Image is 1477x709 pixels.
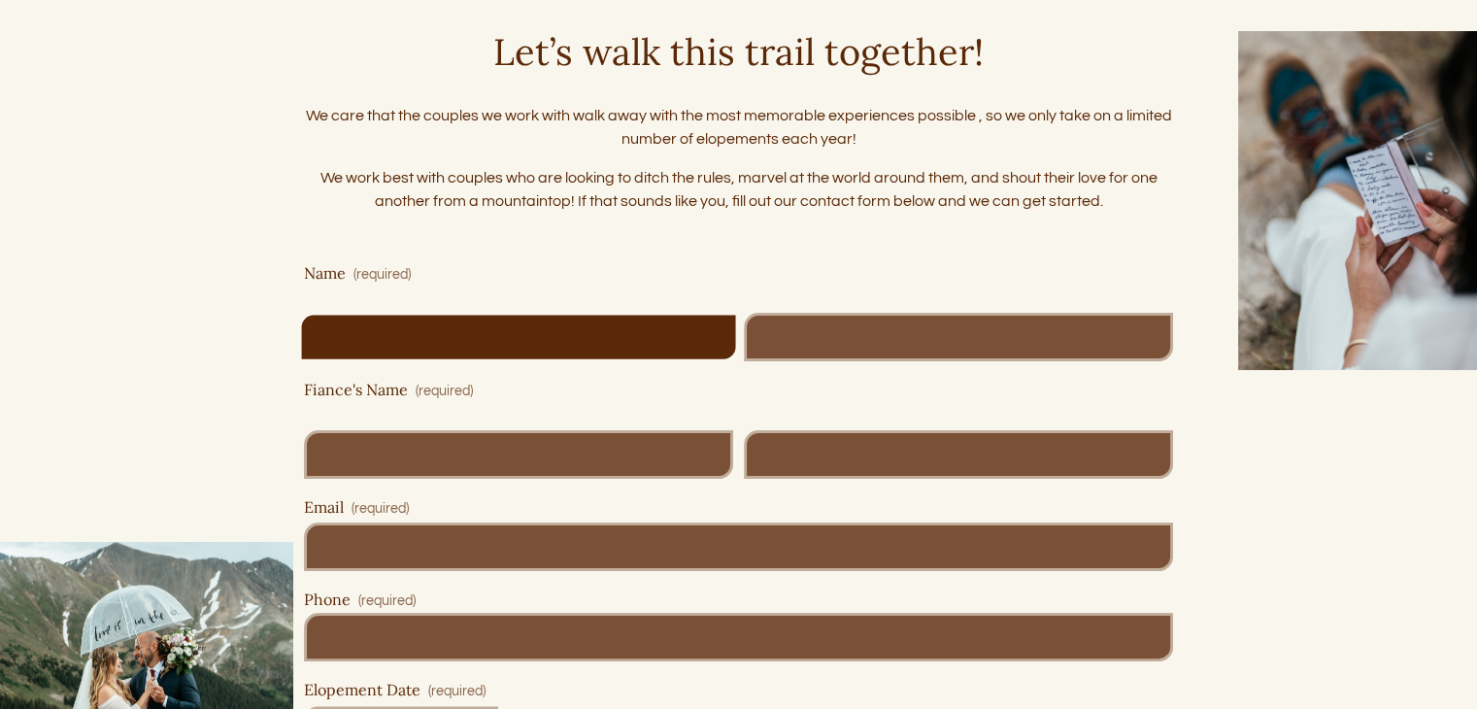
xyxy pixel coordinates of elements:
div: Last Name [744,290,1173,313]
span: (required) [416,385,473,398]
div: Last Name [744,408,1173,430]
p: We work best with couples who are looking to ditch the rules, marvel at the world around them, an... [304,166,1173,213]
span: Phone [304,591,351,609]
h3: Let’s walk this trail together! [304,31,1173,73]
span: Email [304,498,344,517]
span: Fiance's Name [304,381,408,399]
div: First Name [304,290,733,313]
p: We care that the couples we work with walk away with the most memorable experiences possible , so... [304,104,1173,151]
span: (required) [358,594,416,608]
span: (required) [428,681,486,701]
span: (required) [352,498,409,519]
span: Name [304,264,346,283]
span: (required) [353,268,411,282]
div: First Name [304,408,733,430]
span: Elopement Date [304,681,420,699]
